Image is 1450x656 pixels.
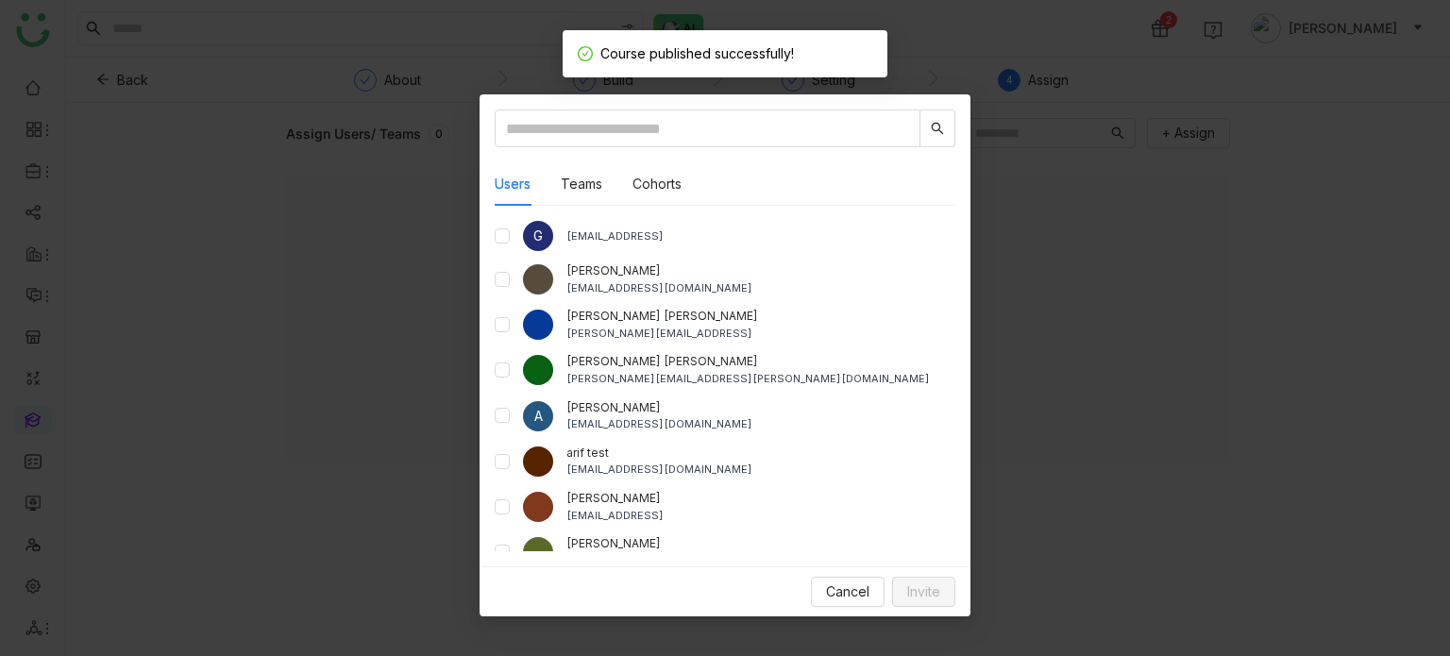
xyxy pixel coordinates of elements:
[566,535,955,553] div: [PERSON_NAME]
[566,508,955,524] div: [EMAIL_ADDRESS]
[534,408,543,424] span: A
[600,45,794,61] span: Course published successfully!
[523,264,553,294] img: 684fd8469a55a50394c15cc7
[566,416,955,432] div: [EMAIL_ADDRESS][DOMAIN_NAME]
[523,492,553,522] img: 684a9aedde261c4b36a3ced9
[533,227,543,244] span: G
[566,326,955,342] div: [PERSON_NAME][EMAIL_ADDRESS]
[632,174,682,194] button: Cohorts
[566,308,955,326] div: [PERSON_NAME] [PERSON_NAME]
[561,174,602,194] button: Teams
[826,581,869,602] span: Cancel
[566,353,955,371] div: [PERSON_NAME] [PERSON_NAME]
[495,174,531,194] button: Users
[523,355,553,385] img: 68e8b4ff56568033e849b307
[566,228,955,244] div: [EMAIL_ADDRESS]
[566,399,955,417] div: [PERSON_NAME]
[566,262,955,280] div: [PERSON_NAME]
[566,371,955,387] div: [PERSON_NAME][EMAIL_ADDRESS][PERSON_NAME][DOMAIN_NAME]
[566,490,955,508] div: [PERSON_NAME]
[892,577,955,607] button: Invite
[523,310,553,340] img: 684a9b57de261c4b36a3d29f
[523,446,553,477] img: 684abccfde261c4b36a4c026
[811,577,885,607] button: Cancel
[566,280,955,296] div: [EMAIL_ADDRESS][DOMAIN_NAME]
[566,462,955,478] div: [EMAIL_ADDRESS][DOMAIN_NAME]
[523,537,553,567] img: 6860d480bc89cb0674c8c7e9
[566,445,955,463] div: arif test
